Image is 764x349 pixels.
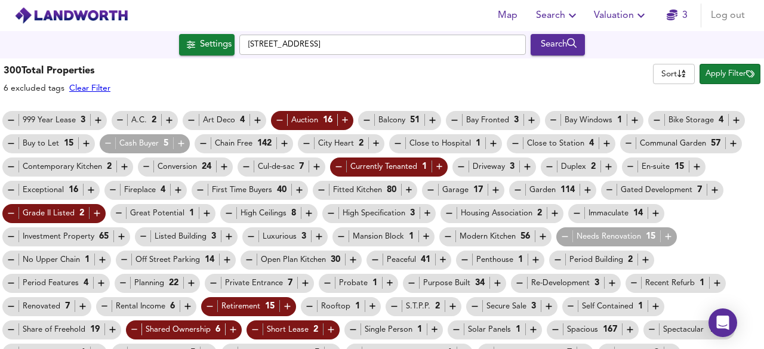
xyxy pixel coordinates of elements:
[493,7,522,24] span: Map
[14,7,128,24] img: logo
[658,4,696,27] button: 3
[711,7,745,24] span: Log out
[534,37,582,52] div: Search
[69,84,110,92] a: Clear Filter
[4,82,110,94] div: 6 excluded tags
[594,7,648,24] span: Valuation
[706,4,750,27] button: Log out
[200,37,232,52] div: Settings
[708,308,737,337] div: Open Intercom Messenger
[589,4,653,27] button: Valuation
[179,34,235,55] button: Settings
[531,34,585,55] button: Search
[531,34,585,55] div: Run Your Search
[700,64,760,84] button: Apply Filter
[706,67,754,81] span: Apply Filter
[653,64,695,84] div: Sort
[536,7,580,24] span: Search
[488,4,526,27] button: Map
[531,4,584,27] button: Search
[4,64,110,78] h3: 300 Total Properties
[667,7,688,24] a: 3
[179,34,235,55] div: Click to configure Search Settings
[239,35,526,55] input: Enter a location...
